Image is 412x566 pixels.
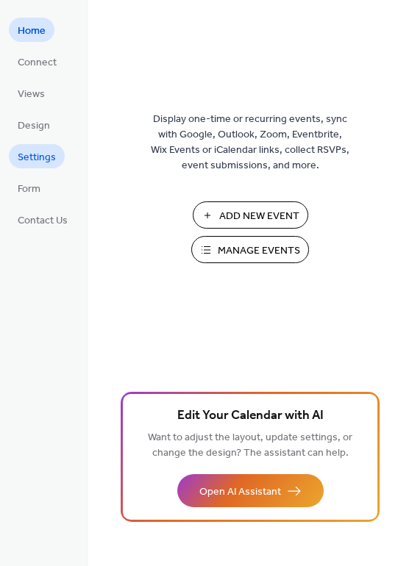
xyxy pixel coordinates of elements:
a: Connect [9,49,65,74]
span: Design [18,118,50,134]
a: Settings [9,144,65,168]
span: Home [18,24,46,39]
span: Views [18,87,45,102]
span: Contact Us [18,213,68,229]
button: Manage Events [191,236,309,263]
span: Display one-time or recurring events, sync with Google, Outlook, Zoom, Eventbrite, Wix Events or ... [151,112,349,173]
span: Add New Event [219,209,299,224]
span: Form [18,182,40,197]
a: Home [9,18,54,42]
span: Edit Your Calendar with AI [177,406,324,426]
span: Want to adjust the layout, update settings, or change the design? The assistant can help. [148,428,352,463]
a: Design [9,112,59,137]
span: Connect [18,55,57,71]
span: Manage Events [218,243,300,259]
button: Add New Event [193,201,308,229]
span: Open AI Assistant [199,484,281,500]
button: Open AI Assistant [177,474,324,507]
a: Contact Us [9,207,77,232]
a: Views [9,81,54,105]
span: Settings [18,150,56,165]
a: Form [9,176,49,200]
